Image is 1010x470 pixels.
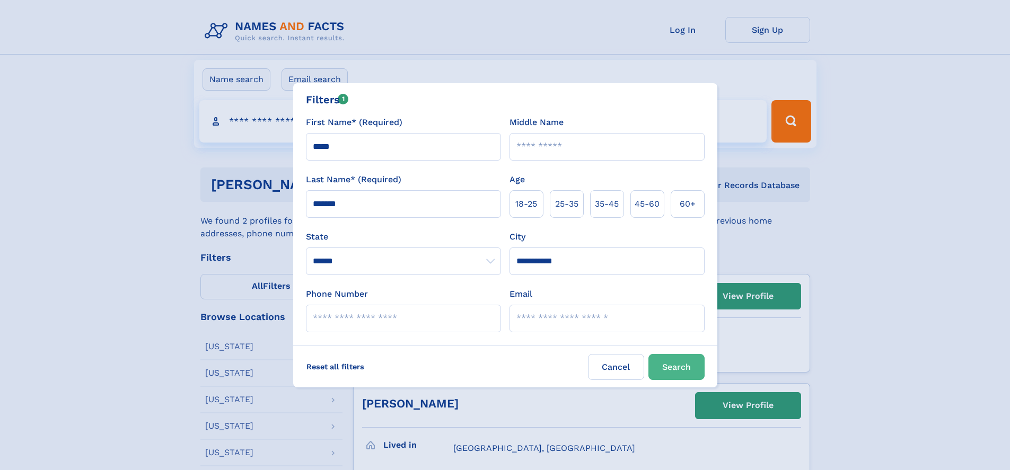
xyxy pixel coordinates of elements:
label: Email [510,288,532,300]
span: 18‑25 [515,198,537,210]
label: Phone Number [306,288,368,300]
div: Filters [306,92,349,108]
button: Search [648,354,705,380]
label: State [306,230,501,243]
span: 60+ [680,198,696,210]
label: First Name* (Required) [306,116,402,129]
span: 25‑35 [555,198,578,210]
label: Middle Name [510,116,564,129]
label: Reset all filters [300,354,371,379]
span: 35‑45 [595,198,619,210]
span: 45‑60 [635,198,660,210]
label: Age [510,173,525,186]
label: Cancel [588,354,644,380]
label: Last Name* (Required) [306,173,401,186]
label: City [510,230,525,243]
